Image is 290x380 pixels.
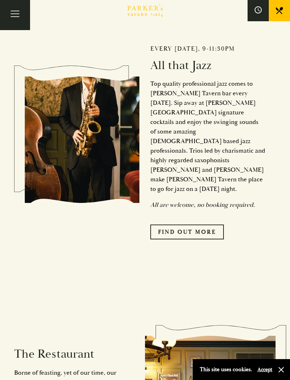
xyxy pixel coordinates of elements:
button: Close and accept [278,366,285,373]
h2: Every [DATE], 9-11:30pm [150,45,265,53]
em: All are welcome, no booking required. [150,201,255,209]
div: 1 / 1 [25,12,265,267]
p: Top quality professional jazz comes to [PERSON_NAME] Tavern bar every [DATE]. Sip away at [PERSON... [150,79,265,194]
p: This site uses cookies. [200,364,252,375]
a: Find Out More [150,225,224,239]
h2: All that Jazz [150,58,265,73]
h2: The Restaurant [14,347,134,361]
button: Accept [257,366,272,373]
